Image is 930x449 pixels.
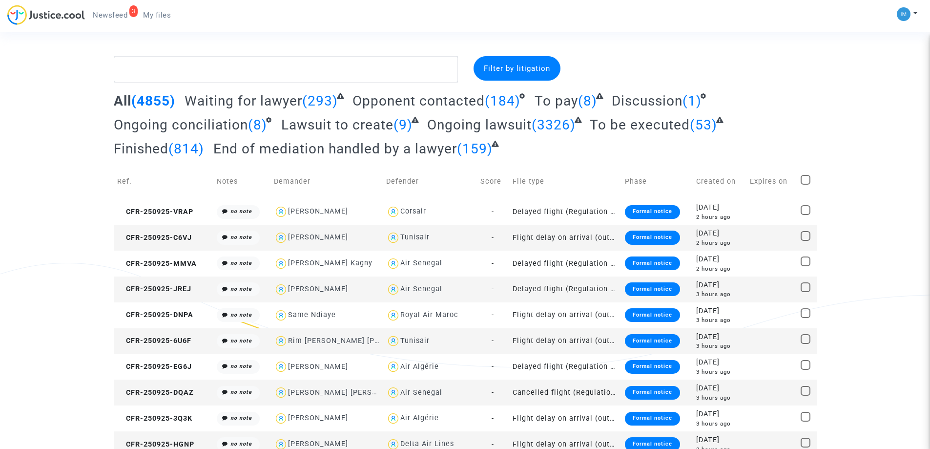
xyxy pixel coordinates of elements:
span: All [114,93,131,109]
div: [PERSON_NAME] [288,233,348,241]
span: (53) [690,117,717,133]
td: Score [477,164,509,199]
span: - [492,234,494,242]
div: 3 hours ago [696,342,743,350]
span: Ongoing lawsuit [427,117,532,133]
span: - [492,388,494,397]
div: Formal notice [625,308,680,322]
span: CFR-250925-3Q3K [117,414,192,423]
td: File type [509,164,621,199]
span: CFR-250925-VRAP [117,208,193,216]
div: [DATE] [696,306,743,317]
span: My files [143,11,171,20]
img: icon-user.svg [274,334,288,348]
img: icon-user.svg [386,257,400,271]
div: 3 hours ago [696,420,743,428]
td: Delayed flight (Regulation EC 261/2004) [509,354,621,380]
span: Lawsuit to create [281,117,393,133]
div: Air Algérie [400,363,439,371]
img: a105443982b9e25553e3eed4c9f672e7 [897,7,910,21]
div: [DATE] [696,435,743,446]
div: [PERSON_NAME] [288,414,348,422]
td: Ref. [114,164,214,199]
span: (814) [168,141,204,157]
span: CFR-250925-HGNP [117,440,194,449]
td: Created on [693,164,746,199]
img: icon-user.svg [386,411,400,426]
span: CFR-250925-DQAZ [117,388,194,397]
img: icon-user.svg [274,385,288,400]
span: - [492,285,494,293]
span: (159) [457,141,493,157]
span: To be executed [590,117,690,133]
div: Air Algérie [400,414,439,422]
td: Notes [213,164,270,199]
div: 3 [129,5,138,17]
span: End of mediation handled by a lawyer [213,141,457,157]
span: CFR-250925-C6VJ [117,234,192,242]
div: [DATE] [696,280,743,291]
span: - [492,414,494,423]
div: [PERSON_NAME] [288,207,348,215]
td: Demander [270,164,383,199]
i: no note [230,208,252,214]
div: Tunisair [400,337,430,345]
div: 2 hours ago [696,265,743,273]
td: Delayed flight (Regulation EC 261/2004) [509,251,621,277]
div: Delta Air Lines [400,440,454,448]
span: Filter by litigation [484,64,550,73]
span: To pay [535,93,578,109]
div: Same Ndiaye [288,311,336,319]
i: no note [230,338,252,344]
span: CFR-250925-DNPA [117,311,193,319]
div: Formal notice [625,412,680,426]
td: Delayed flight (Regulation EC 261/2004) [509,277,621,302]
div: Air Senegal [400,259,442,267]
i: no note [230,260,252,266]
span: Finished [114,141,168,157]
span: (293) [302,93,338,109]
div: Air Senegal [400,285,442,293]
div: [PERSON_NAME] [288,285,348,293]
i: no note [230,441,252,447]
span: Discussion [612,93,682,109]
img: icon-user.svg [274,360,288,374]
span: (9) [393,117,413,133]
img: icon-user.svg [386,360,400,374]
div: Formal notice [625,386,680,400]
a: My files [135,8,179,22]
span: CFR-250925-6U6F [117,337,191,345]
div: Corsair [400,207,426,215]
span: (8) [578,93,597,109]
div: 2 hours ago [696,213,743,221]
td: Delayed flight (Regulation EC 261/2004) [509,199,621,225]
span: (8) [248,117,267,133]
img: icon-user.svg [386,308,400,322]
span: (3326) [532,117,576,133]
div: [DATE] [696,357,743,368]
i: no note [230,312,252,318]
span: - [492,208,494,216]
span: - [492,440,494,449]
span: Waiting for lawyer [185,93,302,109]
td: Flight delay on arrival (outside of EU - Montreal Convention) [509,302,621,328]
span: (184) [485,93,520,109]
td: Expires on [746,164,798,199]
div: Rim [PERSON_NAME] [PERSON_NAME] [288,337,427,345]
div: [PERSON_NAME] [PERSON_NAME] [288,388,411,397]
div: 3 hours ago [696,316,743,324]
div: Royal Air Maroc [400,311,458,319]
td: Flight delay on arrival (outside of EU - Montreal Convention) [509,406,621,431]
img: icon-user.svg [274,205,288,219]
div: 3 hours ago [696,290,743,299]
div: 3 hours ago [696,368,743,376]
div: 3 hours ago [696,394,743,402]
img: jc-logo.svg [7,5,85,25]
img: icon-user.svg [386,385,400,400]
img: icon-user.svg [386,231,400,245]
span: Opponent contacted [352,93,485,109]
div: [DATE] [696,383,743,394]
span: CFR-250925-JREJ [117,285,191,293]
span: Ongoing conciliation [114,117,248,133]
div: Formal notice [625,205,680,219]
